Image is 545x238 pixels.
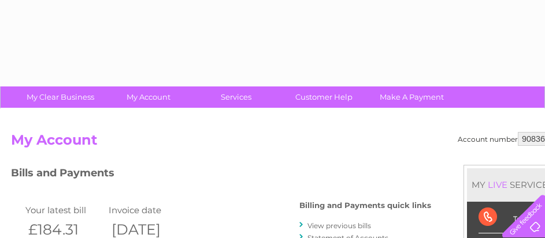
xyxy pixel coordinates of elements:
a: Make A Payment [364,86,459,108]
td: Your latest bill [23,202,106,218]
h3: Bills and Payments [11,165,431,185]
a: Services [188,86,284,108]
a: My Clear Business [13,86,108,108]
a: Customer Help [276,86,372,108]
div: LIVE [485,179,510,190]
h4: Billing and Payments quick links [299,201,431,210]
a: My Account [101,86,196,108]
a: View previous bills [307,221,371,230]
td: Invoice date [106,202,189,218]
